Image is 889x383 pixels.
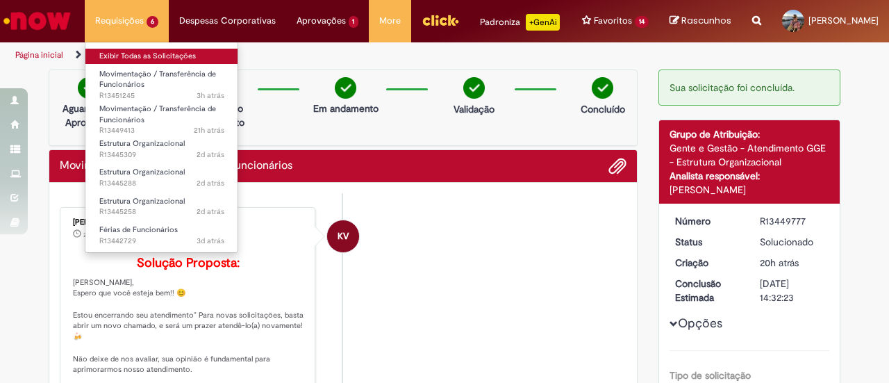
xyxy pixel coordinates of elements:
div: Analista responsável: [670,169,830,183]
div: [DATE] 14:32:23 [760,277,824,304]
h2: Movimentação / Transferência de Funcionários Histórico de tíquete [60,160,292,172]
button: Adicionar anexos [608,157,626,175]
span: R13449413 [99,125,224,136]
span: R13445258 [99,206,224,218]
ul: Requisições [85,42,238,253]
time: 26/08/2025 16:59:41 [760,256,799,269]
span: Estrutura Organizacional [99,196,185,206]
span: Rascunhos [681,14,731,27]
ul: Trilhas de página [10,42,582,68]
span: 6 [147,16,158,28]
p: Em andamento [313,101,379,115]
span: Movimentação / Transferência de Funcionários [99,69,216,90]
span: R13445288 [99,178,224,189]
img: check-circle-green.png [463,77,485,99]
p: Aguardando Aprovação [55,101,122,129]
div: Solucionado [760,235,824,249]
span: 2d atrás [197,178,224,188]
a: Aberto R13449413 : Movimentação / Transferência de Funcionários [85,101,238,131]
span: R13442729 [99,236,224,247]
p: +GenAi [526,14,560,31]
time: 25/08/2025 08:27:57 [197,236,224,246]
div: Padroniza [480,14,560,31]
span: Estrutura Organizacional [99,167,185,177]
time: 27/08/2025 09:58:14 [197,90,224,101]
span: R13451245 [99,90,224,101]
div: [PERSON_NAME] [73,218,304,227]
a: Aberto R13445288 : Estrutura Organizacional [85,165,238,190]
div: Karine Vieira [327,220,359,252]
div: 26/08/2025 16:59:41 [760,256,824,270]
span: 14 [635,16,649,28]
time: 25/08/2025 16:12:23 [197,149,224,160]
time: 25/08/2025 16:06:38 [197,206,224,217]
div: Sua solicitação foi concluída. [658,70,841,106]
dt: Conclusão Estimada [665,277,750,304]
a: Exibir Todas as Solicitações [85,49,238,64]
span: Aprovações [297,14,346,28]
span: Movimentação / Transferência de Funcionários [99,104,216,125]
dt: Criação [665,256,750,270]
img: check-circle-green.png [78,77,99,99]
div: Grupo de Atribuição: [670,127,830,141]
span: Requisições [95,14,144,28]
span: Despesas Corporativas [179,14,276,28]
span: 2h atrás [83,231,106,239]
span: 20h atrás [760,256,799,269]
span: 2d atrás [197,149,224,160]
span: [PERSON_NAME] [808,15,879,26]
span: 21h atrás [194,125,224,136]
a: Aberto R13445309 : Estrutura Organizacional [85,136,238,162]
span: 3h atrás [197,90,224,101]
div: [PERSON_NAME] [670,183,830,197]
span: Estrutura Organizacional [99,138,185,149]
time: 25/08/2025 16:09:11 [197,178,224,188]
span: 2d atrás [197,206,224,217]
span: Favoritos [594,14,632,28]
b: Tipo de solicitação [670,369,751,382]
a: Aberto R13451245 : Movimentação / Transferência de Funcionários [85,67,238,97]
img: check-circle-green.png [592,77,613,99]
a: Página inicial [15,49,63,60]
span: More [379,14,401,28]
span: 1 [349,16,359,28]
dt: Número [665,214,750,228]
img: click_logo_yellow_360x200.png [422,10,459,31]
p: Validação [454,102,495,116]
span: KV [338,220,349,253]
span: Férias de Funcionários [99,225,178,235]
div: Gente e Gestão - Atendimento GGE - Estrutura Organizacional [670,141,830,169]
b: Solução Proposta: [137,255,240,271]
p: Concluído [581,102,625,116]
a: Aberto R13445258 : Estrutura Organizacional [85,194,238,220]
time: 27/08/2025 10:45:00 [83,231,106,239]
span: R13445309 [99,149,224,161]
a: Aberto R13442729 : Férias de Funcionários [85,222,238,248]
time: 26/08/2025 16:17:32 [194,125,224,136]
span: 3d atrás [197,236,224,246]
img: ServiceNow [1,7,73,35]
a: Rascunhos [670,15,731,28]
div: R13449777 [760,214,824,228]
dt: Status [665,235,750,249]
img: check-circle-green.png [335,77,356,99]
